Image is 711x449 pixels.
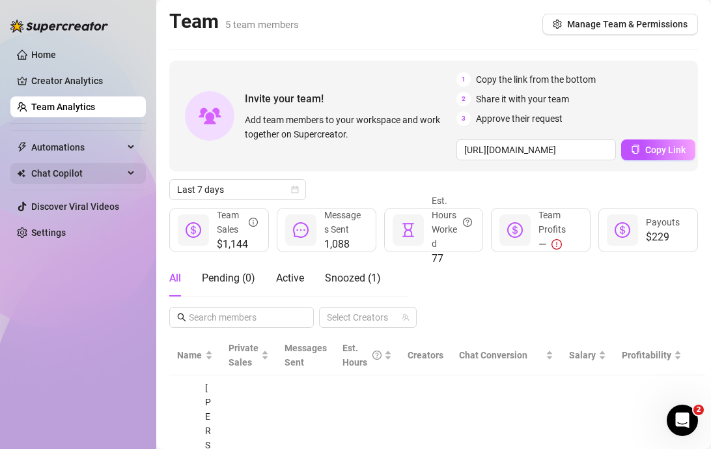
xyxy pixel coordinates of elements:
[225,19,299,31] span: 5 team members
[400,336,451,375] th: Creators
[10,20,108,33] img: logo-BBDzfeDw.svg
[646,217,680,227] span: Payouts
[342,341,382,369] div: Est. Hours
[177,348,202,362] span: Name
[553,20,562,29] span: setting
[325,272,381,284] span: Snoozed ( 1 )
[169,336,221,375] th: Name
[402,313,410,321] span: team
[169,9,299,34] h2: Team
[229,343,258,368] span: Private Sales
[432,251,473,267] span: 77
[476,72,596,87] span: Copy the link from the bottom
[249,208,258,237] span: info-circle
[217,208,258,237] div: Team Sales
[456,92,471,106] span: 2
[245,91,456,107] span: Invite your team!
[400,222,416,238] span: hourglass
[432,194,473,251] div: Est. Hours Worked
[186,222,201,238] span: dollar-circle
[31,201,119,212] a: Discover Viral Videos
[17,169,25,178] img: Chat Copilot
[551,239,562,250] span: exclamation-circle
[202,270,255,286] div: Pending ( 0 )
[31,163,124,184] span: Chat Copilot
[324,237,365,252] span: 1,088
[293,222,309,238] span: message
[507,222,523,238] span: dollar-circle
[31,70,135,91] a: Creator Analytics
[189,310,296,325] input: Search members
[646,229,680,245] span: $229
[217,237,258,252] span: $1,144
[569,350,596,360] span: Salary
[276,272,304,284] span: Active
[169,270,181,286] div: All
[17,142,27,152] span: thunderbolt
[622,350,671,360] span: Profitability
[621,139,695,160] button: Copy Link
[245,113,451,141] span: Add team members to your workspace and work together on Supercreator.
[538,237,579,252] div: —
[645,145,686,155] span: Copy Link
[459,350,527,360] span: Chat Conversion
[615,222,630,238] span: dollar-circle
[291,186,299,194] span: calendar
[31,50,56,60] a: Home
[463,194,472,251] span: question-circle
[538,210,566,235] span: Team Profits
[476,111,563,126] span: Approve their request
[324,210,361,235] span: Messages Sent
[456,72,471,87] span: 1
[631,145,640,154] span: copy
[567,19,688,29] span: Manage Team & Permissions
[542,14,698,35] button: Manage Team & Permissions
[456,111,471,126] span: 3
[476,92,569,106] span: Share it with your team
[31,137,124,158] span: Automations
[177,180,298,199] span: Last 7 days
[693,405,704,415] span: 2
[372,341,382,369] span: question-circle
[667,405,698,436] iframe: Intercom live chat
[285,343,327,368] span: Messages Sent
[31,102,95,112] a: Team Analytics
[31,227,66,238] a: Settings
[177,313,186,322] span: search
